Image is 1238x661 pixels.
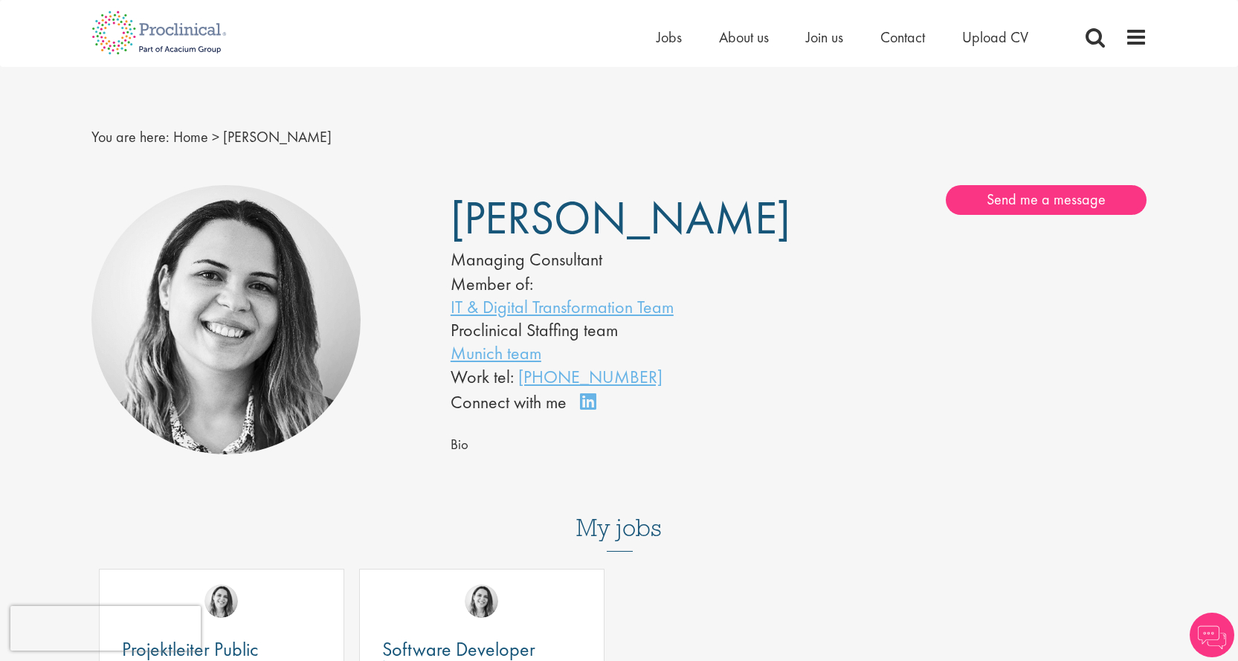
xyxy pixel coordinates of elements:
[451,188,790,248] span: [PERSON_NAME]
[173,127,208,146] a: breadcrumb link
[518,365,662,388] a: [PHONE_NUMBER]
[451,247,754,272] div: Managing Consultant
[451,341,541,364] a: Munich team
[451,436,468,454] span: Bio
[451,272,533,295] label: Member of:
[806,28,843,47] a: Join us
[223,127,332,146] span: [PERSON_NAME]
[91,127,170,146] span: You are here:
[946,185,1147,215] a: Send me a message
[657,28,682,47] a: Jobs
[451,365,514,388] span: Work tel:
[204,584,238,618] img: Nur Ergiydiren
[451,318,754,341] li: Proclinical Staffing team
[91,185,361,455] img: Nur Ergiydiren
[719,28,769,47] a: About us
[465,584,498,618] img: Nur Ergiydiren
[962,28,1028,47] a: Upload CV
[91,515,1147,541] h3: My jobs
[451,295,674,318] a: IT & Digital Transformation Team
[122,640,321,659] a: Projektleiter Public
[10,606,201,651] iframe: reCAPTCHA
[212,127,219,146] span: >
[880,28,925,47] a: Contact
[1190,613,1234,657] img: Chatbot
